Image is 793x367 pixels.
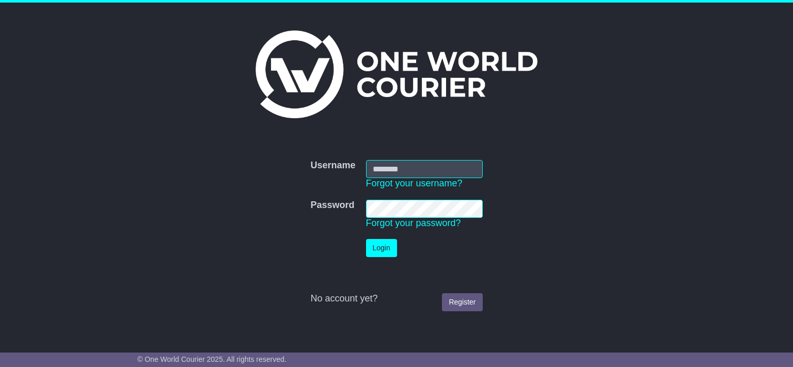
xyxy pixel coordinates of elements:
[366,218,461,228] a: Forgot your password?
[310,160,355,171] label: Username
[137,355,287,363] span: © One World Courier 2025. All rights reserved.
[442,293,482,311] a: Register
[366,178,463,188] a: Forgot your username?
[256,30,537,118] img: One World
[310,293,482,305] div: No account yet?
[366,239,397,257] button: Login
[310,200,354,211] label: Password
